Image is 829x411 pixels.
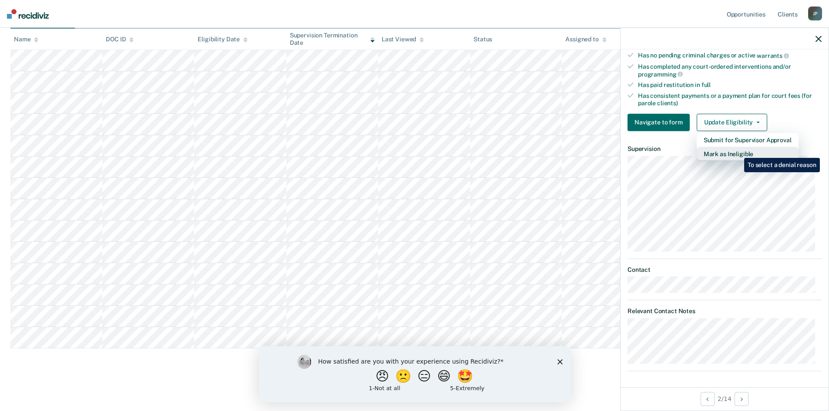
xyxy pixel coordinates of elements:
[382,36,424,43] div: Last Viewed
[638,63,822,78] div: Has completed any court-ordered interventions and/or
[628,114,690,131] button: Navigate to form
[198,36,248,43] div: Eligibility Date
[735,392,748,406] button: Next Opportunity
[473,36,492,43] div: Status
[628,266,822,273] dt: Contact
[628,307,822,314] dt: Relevant Contact Notes
[697,133,799,147] button: Submit for Supervisor Approval
[701,392,715,406] button: Previous Opportunity
[106,36,134,43] div: DOC ID
[628,145,822,152] dt: Supervision
[697,114,767,131] button: Update Eligibility
[638,92,822,107] div: Has consistent payments or a payment plan for court fees (for parole
[757,52,789,59] span: warrants
[7,9,49,19] img: Recidiviz
[290,32,375,47] div: Supervision Termination Date
[638,81,822,89] div: Has paid restitution in
[808,7,822,20] div: J P
[621,387,829,410] div: 2 / 14
[259,346,571,402] iframe: Survey by Kim from Recidiviz
[701,81,711,88] span: full
[14,36,38,43] div: Name
[638,52,822,60] div: Has no pending criminal charges or active
[697,147,799,160] button: Mark as Ineligible
[657,100,678,107] span: clients)
[638,70,683,77] span: programming
[565,36,606,43] div: Assigned to
[628,114,693,131] a: Navigate to form link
